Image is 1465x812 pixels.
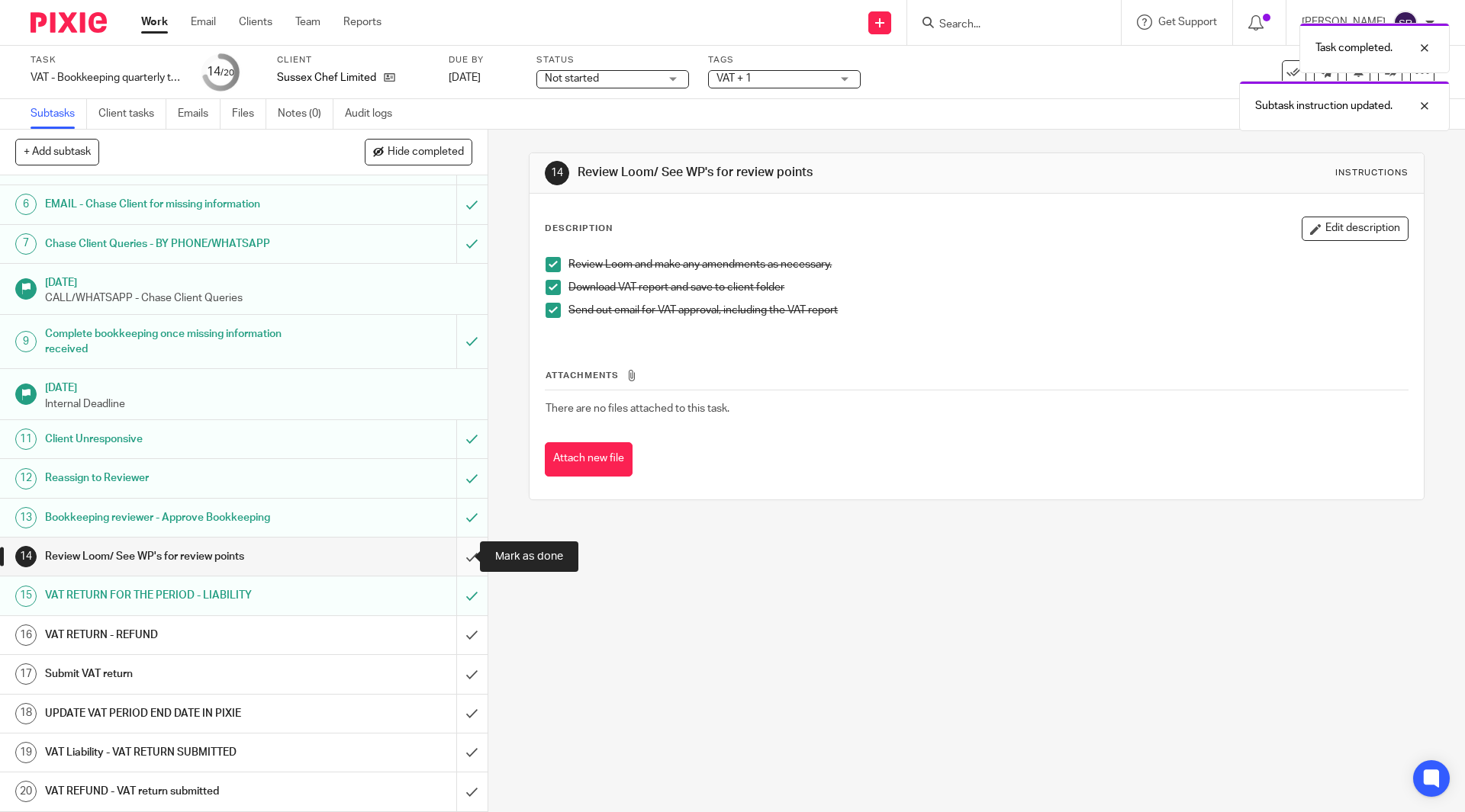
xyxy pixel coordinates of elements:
span: Hide completed [388,146,464,159]
p: Internal Deadline [45,396,472,412]
div: Instructions [1335,167,1409,179]
p: Send out email for VAT approval, including the VAT report [568,303,1407,318]
a: Email [191,14,216,30]
button: Edit description [1302,217,1409,241]
h1: Chase Client Queries - BY PHONE/WHATSAPP [45,233,309,255]
div: 11 [15,428,37,450]
div: 6 [15,194,37,215]
h1: VAT RETURN - REFUND [45,624,309,647]
h1: Review Loom/ See WP's for review points [578,165,1009,181]
p: Sussex Chef Limited [277,70,376,85]
a: Team [295,14,320,30]
small: /20 [221,69,234,77]
div: 14 [207,63,234,81]
h1: Submit VAT return [45,663,309,685]
div: 20 [15,781,37,802]
div: VAT - Bookkeeping quarterly tasks [31,70,183,85]
p: Task completed. [1315,40,1393,56]
div: 17 [15,663,37,685]
h1: [DATE] [45,377,472,396]
a: Emails [178,99,221,129]
p: Download VAT report and save to client folder [568,280,1407,295]
span: VAT + 1 [716,73,752,84]
p: CALL/WHATSAPP - Chase Client Queries [45,290,472,306]
div: 19 [15,742,37,763]
h1: Review Loom/ See WP's for review points [45,545,309,568]
h1: UPDATE VAT PERIOD END DATE IN PIXIE [45,702,309,725]
div: 16 [15,624,37,646]
p: Subtask instruction updated. [1255,98,1393,114]
h1: VAT REFUND - VAT return submitted [45,780,309,803]
h1: Reassign to Reviewer [45,467,309,489]
img: Pixie [31,12,107,33]
div: 7 [15,233,37,255]
a: Clients [239,14,272,30]
label: Status [536,54,689,66]
a: Work [141,14,168,30]
span: Not started [545,73,599,84]
h1: Bookkeeping reviewer - Approve Bookkeeping [45,506,309,529]
span: Attachments [546,371,619,380]
h1: VAT Liability - VAT RETURN SUBMITTED [45,741,309,764]
a: Notes (0) [278,99,333,129]
button: + Add subtask [15,139,99,165]
a: Audit logs [345,99,404,129]
div: 15 [15,586,37,607]
h1: VAT RETURN FOR THE PERIOD - LIABILITY [45,584,309,607]
img: svg%3E [1393,11,1418,35]
h1: EMAIL - Chase Client for missing information [45,193,309,216]
div: 18 [15,703,37,724]
label: Client [277,54,430,66]
label: Tags [708,54,861,66]
h1: Client Unresponsive [45,428,309,451]
span: [DATE] [449,72,481,83]
div: 12 [15,468,37,489]
p: Description [545,223,613,235]
h1: [DATE] [45,271,472,290]
button: Attach new file [545,442,633,477]
a: Subtasks [31,99,87,129]
a: Files [232,99,266,129]
button: Hide completed [365,139,472,165]
h1: Complete bookkeeping once missing information received [45,323,309,361]
label: Task [31,54,183,66]
a: Reports [343,14,382,30]
div: 9 [15,331,37,352]
label: Due by [449,54,517,66]
p: Review Loom and make any amendments as necessary. [568,257,1407,272]
span: There are no files attached to this task. [546,403,729,414]
div: 14 [15,546,37,567]
a: Client tasks [98,99,166,129]
div: 14 [545,161,569,185]
div: 13 [15,507,37,528]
